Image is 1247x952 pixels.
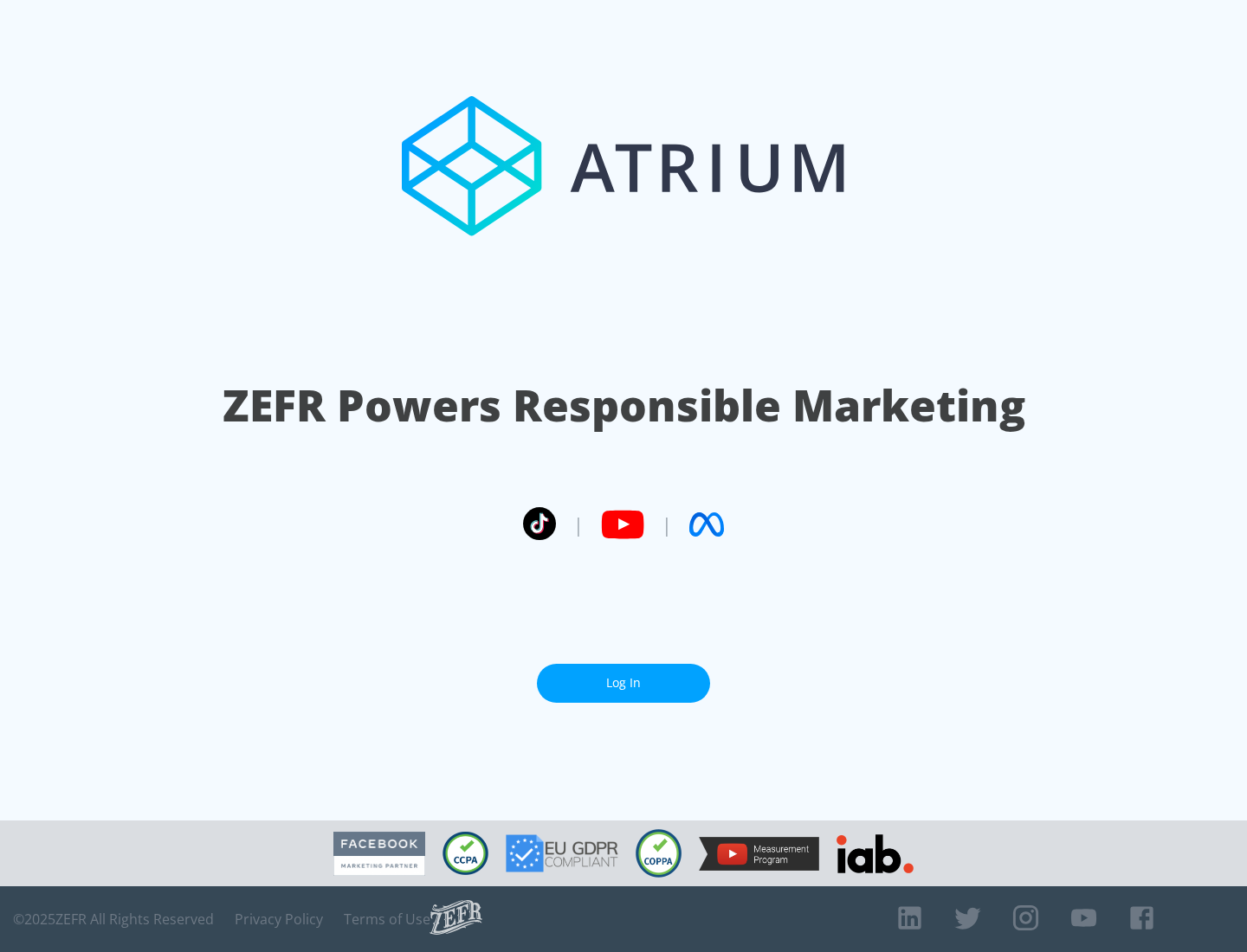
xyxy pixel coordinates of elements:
a: Privacy Policy [235,910,323,928]
span: | [573,511,584,537]
h1: ZEFR Powers Responsible Marketing [223,376,1025,435]
img: CCPA Compliant [443,832,488,875]
img: IAB [837,834,914,873]
img: YouTube Measurement Program [699,837,819,871]
span: © 2025 ZEFR All Rights Reserved [13,910,214,928]
img: GDPR Compliant [506,834,618,872]
a: Terms of Use [344,910,430,928]
img: COPPA Compliant [636,829,682,878]
a: Log In [537,664,710,703]
img: Facebook Marketing Partner [333,832,425,876]
span: | [662,511,672,537]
